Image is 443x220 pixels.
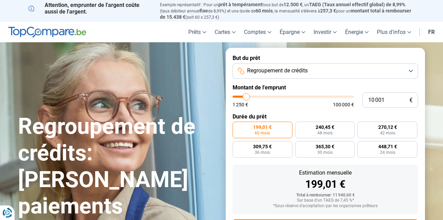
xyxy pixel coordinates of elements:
[317,131,333,135] span: 48 mois
[320,8,336,14] span: 257,3 €
[200,8,208,14] span: fixe
[378,125,397,130] span: 270,12 €
[160,2,415,20] p: Exemple représentatif : Pour un tous but de , un (taux débiteur annuel de 8,99%) et une durée de ...
[380,131,395,135] span: 42 mois
[233,113,418,120] label: Durée du prêt
[233,84,418,91] label: Montant de l'emprunt
[238,193,413,198] div: Total à rembourser: 11 940,60 €
[283,2,302,7] span: 12.500 €
[184,22,210,42] a: Prêts
[218,2,262,7] span: prêt à tempérament
[409,97,413,103] span: €
[333,102,354,107] span: 100 000 €
[238,198,413,203] div: Sur base d'un TAEG de 7,45 %*
[316,125,334,130] span: 240,45 €
[233,55,418,61] label: But du prêt
[316,144,334,149] span: 365,30 €
[424,22,439,42] a: fr
[233,63,418,79] button: Regroupement de crédits
[8,27,86,38] img: TopCompare
[240,22,275,42] a: Comptes
[380,150,395,155] span: 24 mois
[255,150,270,155] span: 36 mois
[238,179,413,190] div: 199,01 €
[247,67,308,74] span: Regroupement de crédits
[378,144,397,149] span: 448,71 €
[28,2,152,15] p: Attention, emprunter de l'argent coûte aussi de l'argent.
[210,22,240,42] a: Cartes
[233,102,248,107] span: 1 250 €
[317,150,333,155] span: 30 mois
[253,144,272,149] span: 309,75 €
[255,8,273,14] span: 60 mois
[309,2,405,7] span: TAEG (Taux annuel effectif global) de 8,99%
[309,22,341,42] a: Investir
[275,22,309,42] a: Épargne
[255,131,270,135] span: 60 mois
[373,22,415,42] a: Plus d'infos
[341,22,373,42] a: Énergie
[238,204,413,209] div: *Sous réserve d'acceptation par les organismes prêteurs
[238,170,413,176] div: Estimation mensuelle
[253,125,272,130] span: 199,01 €
[160,8,411,20] span: montant total à rembourser de 15.438 €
